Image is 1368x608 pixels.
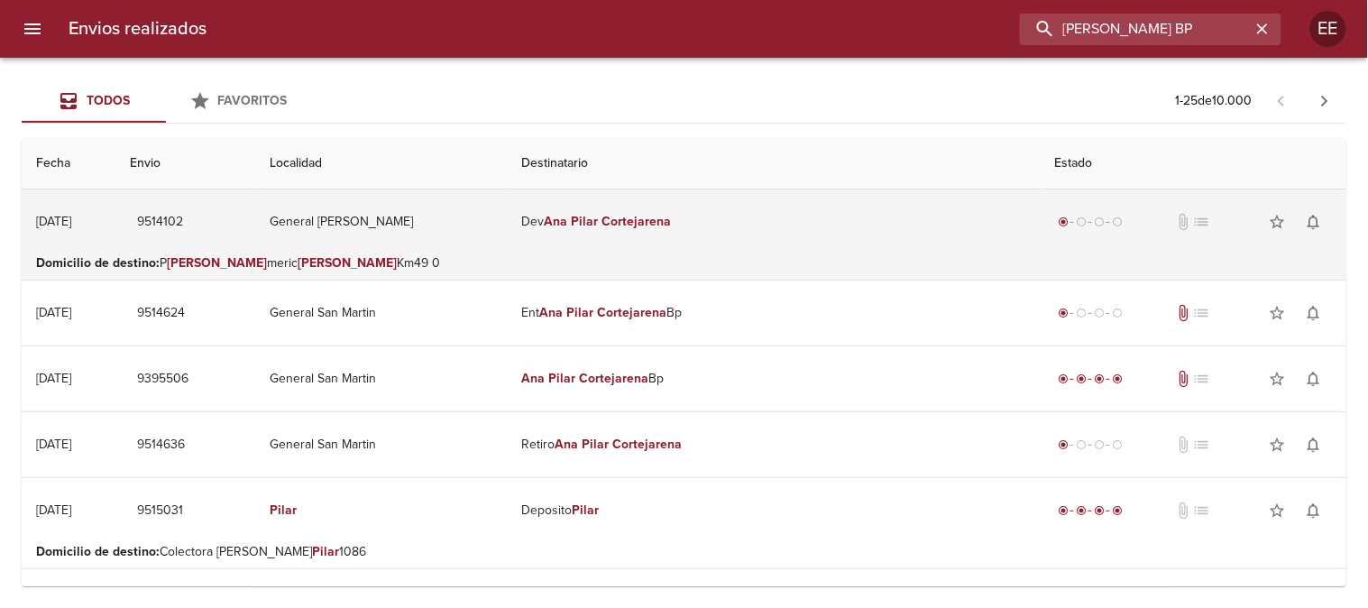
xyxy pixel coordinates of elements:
span: radio_button_unchecked [1094,216,1105,227]
p: 1 - 25 de 10.000 [1176,92,1253,110]
span: Todos [87,93,130,108]
span: star_border [1269,304,1287,322]
div: [DATE] [36,437,71,452]
b: Domicilio de destino : [36,544,160,559]
span: radio_button_unchecked [1094,439,1105,450]
td: Retiro [508,412,1041,477]
em: Ana [540,305,564,320]
button: 9515031 [130,494,190,528]
span: Pagina siguiente [1303,79,1346,123]
div: Entregado [1054,370,1126,388]
input: buscar [1020,14,1251,45]
td: General San Martin [255,346,507,411]
em: Cortejarena [613,437,683,452]
span: radio_button_unchecked [1112,216,1123,227]
span: No tiene pedido asociado [1193,502,1211,520]
td: Deposito [508,478,1041,543]
div: Abrir información de usuario [1310,11,1346,47]
span: No tiene documentos adjuntos [1175,502,1193,520]
em: Cortejarena [598,305,667,320]
span: radio_button_unchecked [1112,308,1123,318]
th: Estado [1040,138,1346,189]
em: Pilar [583,437,610,452]
span: radio_button_unchecked [1076,308,1087,318]
button: Activar notificaciones [1296,295,1332,331]
span: radio_button_checked [1058,505,1069,516]
b: Domicilio de destino : [36,255,160,271]
span: radio_button_checked [1058,373,1069,384]
span: radio_button_unchecked [1112,439,1123,450]
button: 9395506 [130,363,196,396]
div: EE [1310,11,1346,47]
td: Dev [508,189,1041,254]
p: P meric Km49 0 [36,254,1332,272]
div: [DATE] [36,305,71,320]
button: Agregar a favoritos [1260,493,1296,529]
span: radio_button_checked [1058,216,1069,227]
span: radio_button_checked [1058,308,1069,318]
em: Pilar [573,502,600,518]
button: Agregar a favoritos [1260,204,1296,240]
div: Tabs Envios [22,79,310,123]
em: Cortejarena [602,214,672,229]
span: notifications_none [1305,304,1323,322]
button: Activar notificaciones [1296,427,1332,463]
div: [DATE] [36,502,71,518]
span: star_border [1269,370,1287,388]
span: notifications_none [1305,213,1323,231]
div: Generado [1054,436,1126,454]
em: Ana [522,371,546,386]
button: Activar notificaciones [1296,493,1332,529]
span: Tiene documentos adjuntos [1175,304,1193,322]
span: 9514624 [137,302,185,325]
span: 9514102 [137,211,183,234]
span: radio_button_checked [1112,373,1123,384]
span: No tiene pedido asociado [1193,304,1211,322]
td: Ent Bp [508,281,1041,345]
em: Pilar [567,305,594,320]
span: Pagina anterior [1260,91,1303,109]
em: Ana [545,214,568,229]
button: Agregar a favoritos [1260,361,1296,397]
em: Cortejarena [580,371,649,386]
span: star_border [1269,436,1287,454]
span: radio_button_unchecked [1076,216,1087,227]
td: General San Martin [255,281,507,345]
em: Pilar [270,502,297,518]
p: Colectora [PERSON_NAME] 1086 [36,543,1332,561]
span: No tiene documentos adjuntos [1175,436,1193,454]
div: [DATE] [36,371,71,386]
em: Pilar [312,544,339,559]
span: radio_button_checked [1094,505,1105,516]
em: [PERSON_NAME] [298,255,398,271]
td: General San Martin [255,412,507,477]
span: star_border [1269,502,1287,520]
button: menu [11,7,54,51]
td: Bp [508,346,1041,411]
button: Agregar a favoritos [1260,427,1296,463]
span: notifications_none [1305,502,1323,520]
span: Tiene documentos adjuntos [1175,370,1193,388]
span: 9515031 [137,500,183,522]
span: 9395506 [137,368,188,391]
span: star_border [1269,213,1287,231]
button: 9514102 [130,206,190,239]
button: 9514624 [130,297,192,330]
span: radio_button_checked [1112,505,1123,516]
span: radio_button_unchecked [1076,439,1087,450]
h6: Envios realizados [69,14,207,43]
span: radio_button_checked [1076,505,1087,516]
button: Activar notificaciones [1296,361,1332,397]
span: radio_button_unchecked [1094,308,1105,318]
span: radio_button_checked [1094,373,1105,384]
div: Entregado [1054,502,1126,520]
em: Pilar [549,371,576,386]
span: radio_button_checked [1076,373,1087,384]
div: [DATE] [36,214,71,229]
span: No tiene pedido asociado [1193,436,1211,454]
th: Fecha [22,138,115,189]
span: notifications_none [1305,370,1323,388]
span: radio_button_checked [1058,439,1069,450]
span: No tiene pedido asociado [1193,370,1211,388]
span: 9514636 [137,434,185,456]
